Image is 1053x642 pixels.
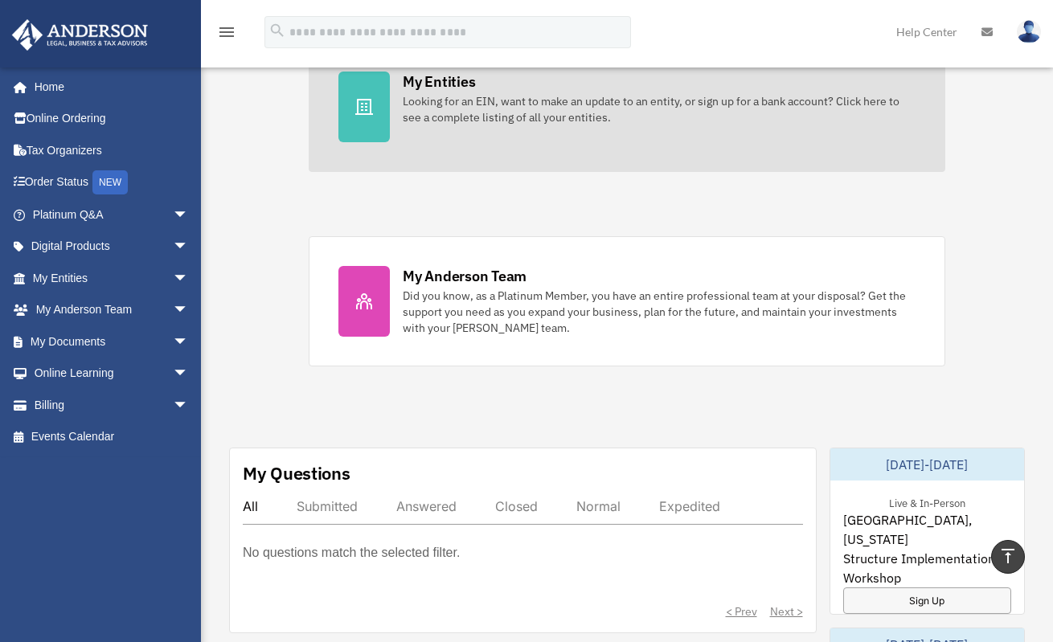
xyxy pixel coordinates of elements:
div: My Questions [243,461,350,485]
span: arrow_drop_down [173,325,205,358]
a: vertical_align_top [991,540,1025,574]
i: menu [217,22,236,42]
a: Tax Organizers [11,134,213,166]
a: My Entities Looking for an EIN, want to make an update to an entity, or sign up for a bank accoun... [309,42,945,172]
div: My Entities [403,72,475,92]
a: My Entitiesarrow_drop_down [11,262,213,294]
a: Sign Up [843,587,1012,614]
a: Platinum Q&Aarrow_drop_down [11,198,213,231]
span: arrow_drop_down [173,389,205,422]
div: Answered [396,498,457,514]
i: vertical_align_top [998,546,1018,566]
a: My Anderson Team Did you know, as a Platinum Member, you have an entire professional team at your... [309,236,945,366]
span: Structure Implementation Workshop [843,549,1012,587]
a: Home [11,71,205,103]
a: Digital Productsarrow_drop_down [11,231,213,263]
i: search [268,22,286,39]
a: menu [217,28,236,42]
span: arrow_drop_down [173,262,205,295]
div: All [243,498,258,514]
a: Events Calendar [11,421,213,453]
div: Did you know, as a Platinum Member, you have an entire professional team at your disposal? Get th... [403,288,916,336]
div: Closed [495,498,538,514]
div: Expedited [659,498,720,514]
span: [GEOGRAPHIC_DATA], [US_STATE] [843,510,1012,549]
div: Live & In-Person [876,493,978,510]
div: Looking for an EIN, want to make an update to an entity, or sign up for a bank account? Click her... [403,93,916,125]
span: arrow_drop_down [173,198,205,231]
span: arrow_drop_down [173,294,205,327]
a: Online Ordering [11,103,213,135]
a: Billingarrow_drop_down [11,389,213,421]
a: My Anderson Teamarrow_drop_down [11,294,213,326]
p: No questions match the selected filter. [243,542,460,564]
a: Online Learningarrow_drop_down [11,358,213,390]
div: [DATE]-[DATE] [830,448,1025,480]
span: arrow_drop_down [173,231,205,264]
div: My Anderson Team [403,266,526,286]
div: Normal [576,498,621,514]
img: User Pic [1017,20,1041,43]
div: Submitted [297,498,358,514]
img: Anderson Advisors Platinum Portal [7,19,153,51]
a: Order StatusNEW [11,166,213,199]
span: arrow_drop_down [173,358,205,391]
div: NEW [92,170,128,194]
a: My Documentsarrow_drop_down [11,325,213,358]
